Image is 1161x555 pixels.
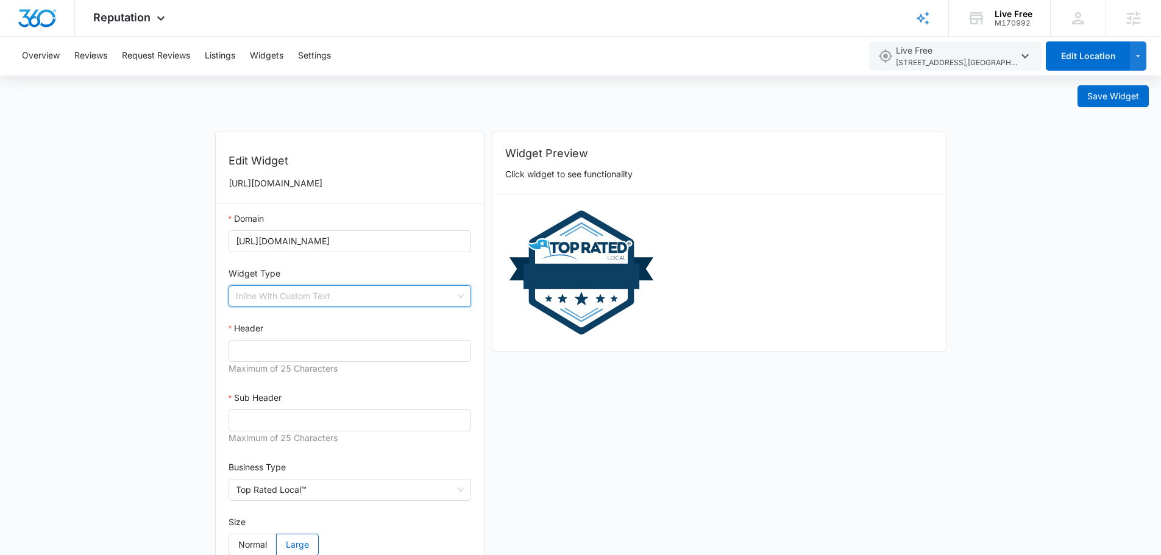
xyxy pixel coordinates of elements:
[229,431,472,446] div: Maximum of 25 Characters
[995,9,1032,19] div: account name
[229,391,282,405] label: Sub Header
[229,362,472,376] div: Maximum of 25 Characters
[74,37,107,76] button: Reviews
[896,57,1018,69] span: [STREET_ADDRESS] , [GEOGRAPHIC_DATA][PERSON_NAME] , CO
[93,11,151,24] span: Reputation
[896,44,1018,69] span: Live Free
[205,37,235,76] button: Listings
[869,41,1042,71] button: Live Free[STREET_ADDRESS],[GEOGRAPHIC_DATA][PERSON_NAME],CO
[22,37,60,76] button: Overview
[298,37,331,76] button: Settings
[229,340,472,362] input: Header
[505,168,633,181] p: Click widget to see functionality
[286,539,309,550] span: Large
[236,286,464,306] span: Inline With Custom Text
[229,152,472,169] h1: Edit Widget
[229,461,286,474] label: Business Type
[505,145,633,162] h2: Widget Preview
[1087,90,1139,103] span: Save Widget
[229,409,472,431] input: Sub Header
[229,515,246,529] label: Size
[1046,41,1130,71] button: Edit Location
[229,230,472,252] input: Domain
[229,267,280,280] label: Widget Type
[122,37,190,76] button: Request Reviews
[995,19,1032,27] div: account id
[229,212,264,225] label: Domain
[1078,85,1149,107] button: Save Widget
[238,539,267,550] span: Normal
[229,322,263,335] label: Header
[229,177,472,190] p: [URL][DOMAIN_NAME]
[250,37,283,76] button: Widgets
[236,479,464,500] span: Top Rated Local™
